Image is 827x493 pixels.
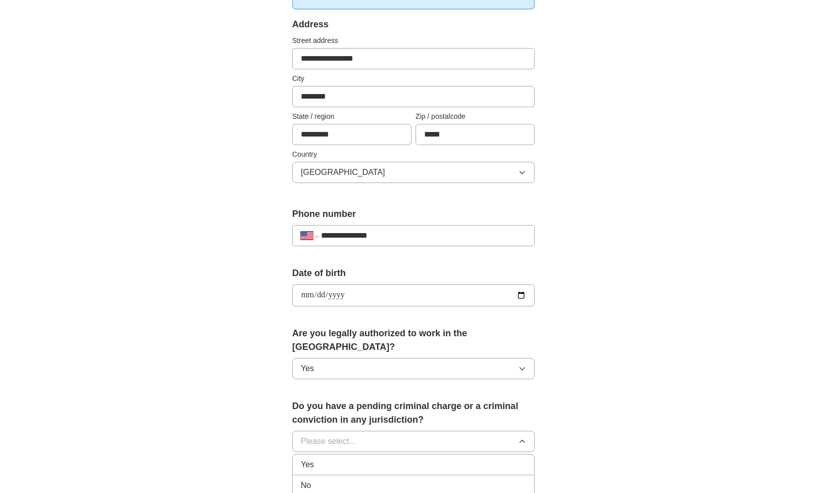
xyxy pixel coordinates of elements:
[292,399,535,427] label: Do you have a pending criminal charge or a criminal conviction in any jurisdiction?
[292,73,535,84] label: City
[301,363,314,375] span: Yes
[292,327,535,354] label: Are you legally authorized to work in the [GEOGRAPHIC_DATA]?
[301,435,356,447] span: Please select...
[292,35,535,46] label: Street address
[301,479,311,491] span: No
[301,459,314,471] span: Yes
[292,111,411,122] label: State / region
[301,166,385,178] span: [GEOGRAPHIC_DATA]
[292,149,535,160] label: Country
[292,162,535,183] button: [GEOGRAPHIC_DATA]
[292,358,535,379] button: Yes
[292,431,535,452] button: Please select...
[292,18,535,31] div: Address
[292,207,535,221] label: Phone number
[416,111,535,122] label: Zip / postalcode
[292,266,535,280] label: Date of birth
